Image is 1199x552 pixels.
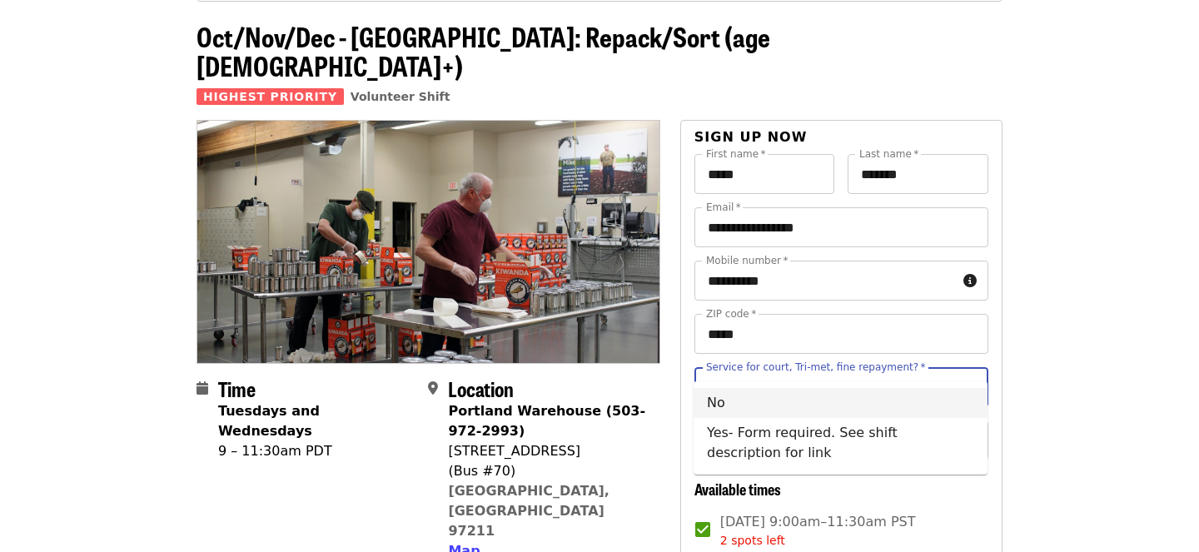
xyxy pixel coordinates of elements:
a: [GEOGRAPHIC_DATA], [GEOGRAPHIC_DATA] 97211 [448,483,609,539]
div: [STREET_ADDRESS] [448,441,646,461]
label: Service for court, Tri-met, fine repayment? [706,362,926,372]
i: calendar icon [197,380,208,396]
img: Oct/Nov/Dec - Portland: Repack/Sort (age 16+) organized by Oregon Food Bank [197,121,659,362]
span: Oct/Nov/Dec - [GEOGRAPHIC_DATA]: Repack/Sort (age [DEMOGRAPHIC_DATA]+) [197,17,770,85]
span: Available times [694,478,781,500]
input: First name [694,154,835,194]
strong: Portland Warehouse (503-972-2993) [448,403,645,439]
a: Volunteer Shift [351,90,450,103]
div: 9 – 11:30am PDT [218,441,415,461]
input: Last name [848,154,988,194]
span: [DATE] 9:00am–11:30am PST [720,512,916,550]
input: Email [694,207,988,247]
span: Highest Priority [197,88,344,105]
i: map-marker-alt icon [428,380,438,396]
button: Close [959,375,983,399]
div: (Bus #70) [448,461,646,481]
button: Clear [938,375,961,399]
span: Time [218,374,256,403]
input: ZIP code [694,314,988,354]
li: No [694,388,988,418]
label: Last name [859,149,918,159]
strong: Tuesdays and Wednesdays [218,403,320,439]
i: circle-info icon [963,273,977,289]
span: Location [448,374,514,403]
input: Mobile number [694,261,957,301]
label: First name [706,149,766,159]
label: Email [706,202,741,212]
label: Mobile number [706,256,788,266]
span: Sign up now [694,129,808,145]
li: Yes- Form required. See shift description for link [694,418,988,468]
label: ZIP code [706,309,756,319]
span: 2 spots left [720,534,785,547]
